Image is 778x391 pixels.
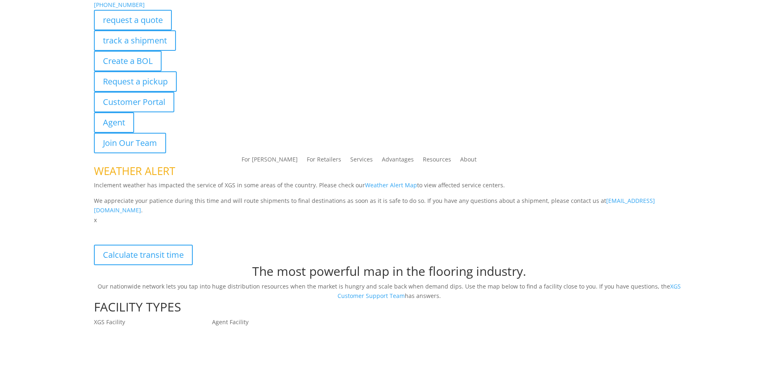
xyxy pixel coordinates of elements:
a: track a shipment [94,30,176,51]
p: Inclement weather has impacted the service of XGS in some areas of the country. Please check our ... [94,180,684,196]
p: XGS Distribution Network [94,225,684,245]
span: WEATHER ALERT [94,164,175,178]
p: XGS Facility [94,317,212,327]
p: Agent Facility [212,317,330,327]
a: Join Our Team [94,133,166,153]
a: request a quote [94,10,172,30]
h1: FACILITY TYPES [94,301,684,317]
p: x [94,215,684,225]
a: Calculate transit time [94,245,193,265]
a: Resources [423,157,451,166]
h1: The most powerful map in the flooring industry. [94,265,684,282]
a: For [PERSON_NAME] [242,157,298,166]
a: [PHONE_NUMBER] [94,1,145,9]
a: For Retailers [307,157,341,166]
p: We appreciate your patience during this time and will route shipments to final destinations as so... [94,196,684,216]
a: Weather Alert Map [365,181,417,189]
a: Request a pickup [94,71,177,92]
a: Advantages [382,157,414,166]
a: About [460,157,477,166]
a: Agent [94,112,134,133]
a: Create a BOL [94,51,162,71]
a: Customer Portal [94,92,174,112]
a: Services [350,157,373,166]
p: Our nationwide network lets you tap into huge distribution resources when the market is hungry an... [94,282,684,301]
